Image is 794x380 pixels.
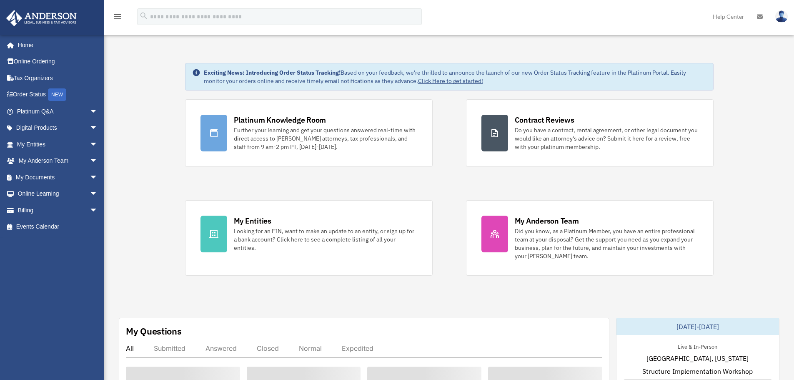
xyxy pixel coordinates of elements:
div: Submitted [154,344,185,352]
span: arrow_drop_down [90,120,106,137]
span: Structure Implementation Workshop [642,366,753,376]
a: My Anderson Team Did you know, as a Platinum Member, you have an entire professional team at your... [466,200,714,276]
span: arrow_drop_down [90,186,106,203]
span: arrow_drop_down [90,103,106,120]
img: User Pic [775,10,788,23]
i: search [139,11,148,20]
span: arrow_drop_down [90,202,106,219]
div: Based on your feedback, we're thrilled to announce the launch of our new Order Status Tracking fe... [204,68,706,85]
i: menu [113,12,123,22]
div: Contract Reviews [515,115,574,125]
a: Billingarrow_drop_down [6,202,110,219]
a: Platinum Knowledge Room Further your learning and get your questions answered real-time with dire... [185,99,433,167]
div: Expedited [342,344,373,352]
div: My Anderson Team [515,216,579,226]
a: Contract Reviews Do you have a contract, rental agreement, or other legal document you would like... [466,99,714,167]
div: All [126,344,134,352]
a: Click Here to get started! [418,77,483,85]
div: Answered [205,344,237,352]
a: My Entitiesarrow_drop_down [6,136,110,153]
a: Events Calendar [6,219,110,235]
div: Normal [299,344,322,352]
a: Online Learningarrow_drop_down [6,186,110,202]
div: Do you have a contract, rental agreement, or other legal document you would like an attorney's ad... [515,126,698,151]
a: Digital Productsarrow_drop_down [6,120,110,136]
span: arrow_drop_down [90,153,106,170]
div: Platinum Knowledge Room [234,115,326,125]
div: Live & In-Person [671,342,724,350]
span: arrow_drop_down [90,136,106,153]
a: menu [113,15,123,22]
div: Did you know, as a Platinum Member, you have an entire professional team at your disposal? Get th... [515,227,698,260]
span: [GEOGRAPHIC_DATA], [US_STATE] [646,353,749,363]
div: My Entities [234,216,271,226]
img: Anderson Advisors Platinum Portal [4,10,79,26]
a: Home [6,37,106,53]
a: Online Ordering [6,53,110,70]
div: Looking for an EIN, want to make an update to an entity, or sign up for a bank account? Click her... [234,227,417,252]
div: NEW [48,88,66,101]
span: arrow_drop_down [90,169,106,186]
div: Closed [257,344,279,352]
a: My Entities Looking for an EIN, want to make an update to an entity, or sign up for a bank accoun... [185,200,433,276]
div: My Questions [126,325,182,337]
div: Further your learning and get your questions answered real-time with direct access to [PERSON_NAM... [234,126,417,151]
a: Platinum Q&Aarrow_drop_down [6,103,110,120]
div: [DATE]-[DATE] [616,318,779,335]
a: Order StatusNEW [6,86,110,103]
a: Tax Organizers [6,70,110,86]
a: My Anderson Teamarrow_drop_down [6,153,110,169]
a: My Documentsarrow_drop_down [6,169,110,186]
strong: Exciting News: Introducing Order Status Tracking! [204,69,341,76]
